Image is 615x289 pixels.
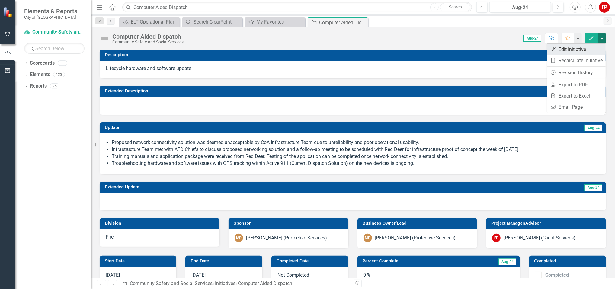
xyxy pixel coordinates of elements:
h3: Percent Complete [363,259,464,263]
div: MP [364,234,372,242]
a: Scorecards [30,60,55,67]
a: Email Page [547,101,606,113]
span: Aug-24 [584,125,602,131]
h3: Project Manager/Advisor [491,221,603,226]
div: Search ClearPoint [194,18,241,26]
a: Revision History [547,67,606,78]
a: Export to Excel [547,90,606,101]
div: Computer Aided Dispatch [112,33,184,40]
input: Search ClearPoint... [122,2,472,13]
span: Lifecycle hardware and software update [106,66,191,71]
h3: Business Owner/Lead [363,221,474,226]
h3: Update [105,125,319,130]
div: FP [492,234,501,242]
div: Computer Aided Dispatch [238,281,292,286]
a: Recalculate Initiative [547,55,606,66]
h3: Completed Date [277,259,345,263]
div: [PERSON_NAME] (Protective Services) [375,235,456,242]
button: FP [599,2,610,13]
span: Aug-24 [523,35,541,42]
a: ELT Operational Plan [121,18,178,26]
a: Elements [30,71,50,78]
div: ELT Operational Plan [131,18,178,26]
a: Reports [30,83,47,90]
div: Computer Aided Dispatch [319,19,367,26]
div: [PERSON_NAME] (Protective Services) [246,235,327,242]
div: MP [235,234,243,242]
li: Infrastructure Team met with AFD Chiefs to discuss proposed networking solution and a follow-up m... [112,146,600,153]
a: Initiatives [215,281,235,286]
div: My Favorites [256,18,304,26]
h3: Sponsor [234,221,345,226]
img: Not Defined [100,34,109,43]
span: Aug-24 [498,258,516,265]
span: [DATE] [191,272,206,278]
span: Fire [106,234,114,240]
div: Aug-24 [492,4,549,11]
h3: End Date [191,259,259,263]
h3: Extended Description [105,89,603,93]
div: » » [121,280,348,287]
a: Community Safety and Social Services [24,29,85,36]
button: Aug-24 [489,2,551,13]
span: Aug-24 [584,184,602,191]
img: ClearPoint Strategy [3,7,14,18]
input: Search Below... [24,43,85,54]
li: Troubleshooting hardware and software issues with GPS tracking within Active 911 (Current Dispatc... [112,160,600,167]
h3: Completed [534,259,603,263]
div: 0 % [357,267,520,285]
h3: Description [105,53,603,57]
a: Export to PDF [547,79,606,90]
a: Search [440,3,470,11]
div: 133 [53,72,65,77]
small: City of [GEOGRAPHIC_DATA] [24,15,77,20]
div: Community Safety and Social Services [112,40,184,44]
a: Search ClearPoint [184,18,241,26]
a: My Favorites [246,18,304,26]
div: 25 [50,83,59,88]
div: 9 [58,61,67,66]
a: Community Safety and Social Services [130,281,213,286]
h3: Extended Update [105,185,426,189]
div: Not Completed [271,267,348,285]
h3: Division [105,221,216,226]
h3: Start Date [105,259,173,263]
span: [DATE] [106,272,120,278]
a: Edit Initiative [547,44,606,55]
span: Elements & Reports [24,8,77,15]
li: Proposed network connectivity solution was deemed unacceptable by CoA Infrastructure Team due to ... [112,139,600,146]
li: Training manuals and application package were received from Red Deer. Testing of the application ... [112,153,600,160]
div: [PERSON_NAME] (Client Services) [504,235,575,242]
